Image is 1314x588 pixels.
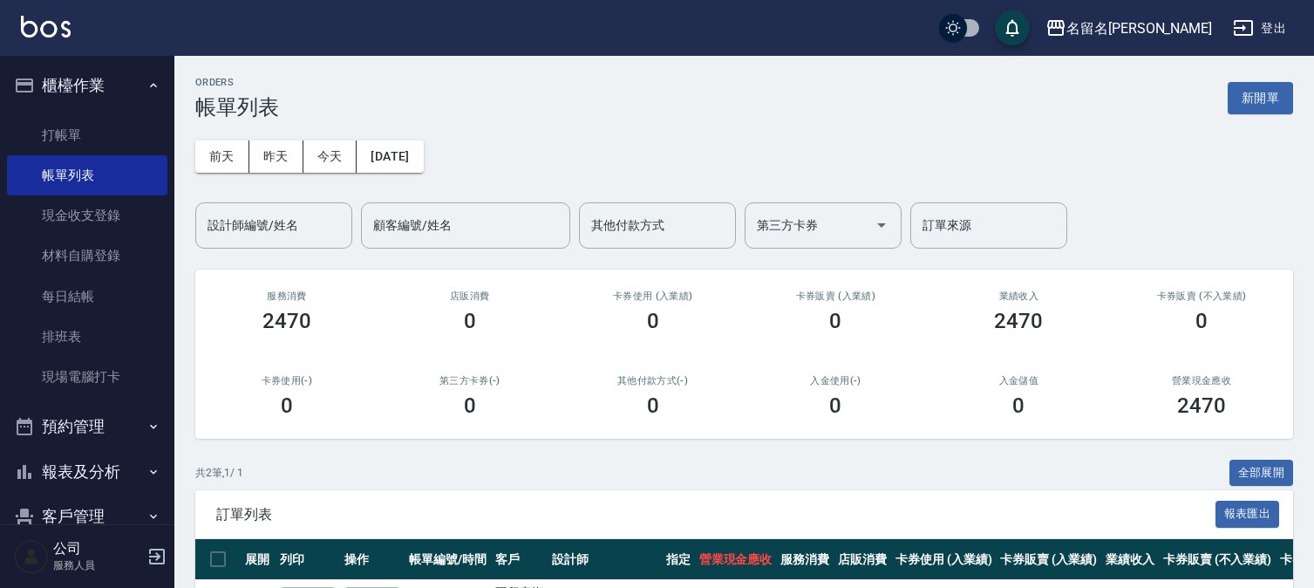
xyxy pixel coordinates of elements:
p: 服務人員 [53,557,142,573]
h2: 卡券使用 (入業績) [582,291,724,302]
th: 服務消費 [776,539,834,580]
button: 新開單 [1228,82,1293,114]
h2: 入金儲值 [948,375,1089,386]
th: 卡券販賣 (入業績) [996,539,1101,580]
button: 前天 [195,140,249,173]
a: 打帳單 [7,115,167,155]
div: 名留名[PERSON_NAME] [1066,17,1212,39]
h2: 入金使用(-) [765,375,906,386]
th: 設計師 [548,539,661,580]
h3: 0 [464,309,476,333]
th: 卡券使用 (入業績) [891,539,997,580]
a: 現金收支登錄 [7,195,167,236]
a: 報表匯出 [1215,505,1280,522]
th: 列印 [276,539,340,580]
th: 店販消費 [834,539,891,580]
button: save [995,10,1030,45]
h3: 0 [1012,393,1025,418]
button: 客戶管理 [7,494,167,539]
button: 登出 [1226,12,1293,44]
th: 帳單編號/時間 [405,539,491,580]
h2: 卡券販賣 (入業績) [765,291,906,302]
button: Open [868,211,895,239]
th: 業績收入 [1101,539,1159,580]
span: 訂單列表 [216,506,1215,523]
button: 預約管理 [7,404,167,449]
a: 材料自購登錄 [7,236,167,276]
h5: 公司 [53,540,142,557]
th: 客戶 [491,539,548,580]
h2: 其他付款方式(-) [582,375,724,386]
h3: 0 [647,309,659,333]
button: 今天 [303,140,357,173]
a: 每日結帳 [7,277,167,317]
h3: 2470 [262,309,311,333]
h3: 0 [829,393,841,418]
img: Logo [21,16,71,38]
button: [DATE] [357,140,423,173]
th: 展開 [241,539,276,580]
h3: 0 [464,393,476,418]
h3: 帳單列表 [195,95,279,120]
h3: 0 [829,309,841,333]
th: 營業現金應收 [695,539,777,580]
h2: 第三方卡券(-) [399,375,541,386]
h2: 業績收入 [948,291,1089,302]
th: 指定 [662,539,695,580]
h3: 服務消費 [216,291,357,302]
h2: 營業現金應收 [1131,375,1272,386]
a: 排班表 [7,317,167,357]
button: 名留名[PERSON_NAME] [1038,10,1219,46]
p: 共 2 筆, 1 / 1 [195,465,243,481]
a: 現場電腦打卡 [7,357,167,397]
h3: 0 [281,393,293,418]
h3: 0 [1195,309,1208,333]
a: 帳單列表 [7,155,167,195]
h2: ORDERS [195,77,279,88]
h3: 2470 [1177,393,1226,418]
button: 報表及分析 [7,449,167,495]
th: 操作 [340,539,405,580]
button: 昨天 [249,140,303,173]
h2: 卡券使用(-) [216,375,357,386]
h3: 0 [647,393,659,418]
th: 卡券販賣 (不入業績) [1159,539,1276,580]
button: 櫃檯作業 [7,63,167,108]
h2: 店販消費 [399,291,541,302]
h2: 卡券販賣 (不入業績) [1131,291,1272,302]
button: 報表匯出 [1215,501,1280,528]
button: 全部展開 [1229,460,1294,487]
img: Person [14,539,49,574]
a: 新開單 [1228,89,1293,106]
h3: 2470 [994,309,1043,333]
